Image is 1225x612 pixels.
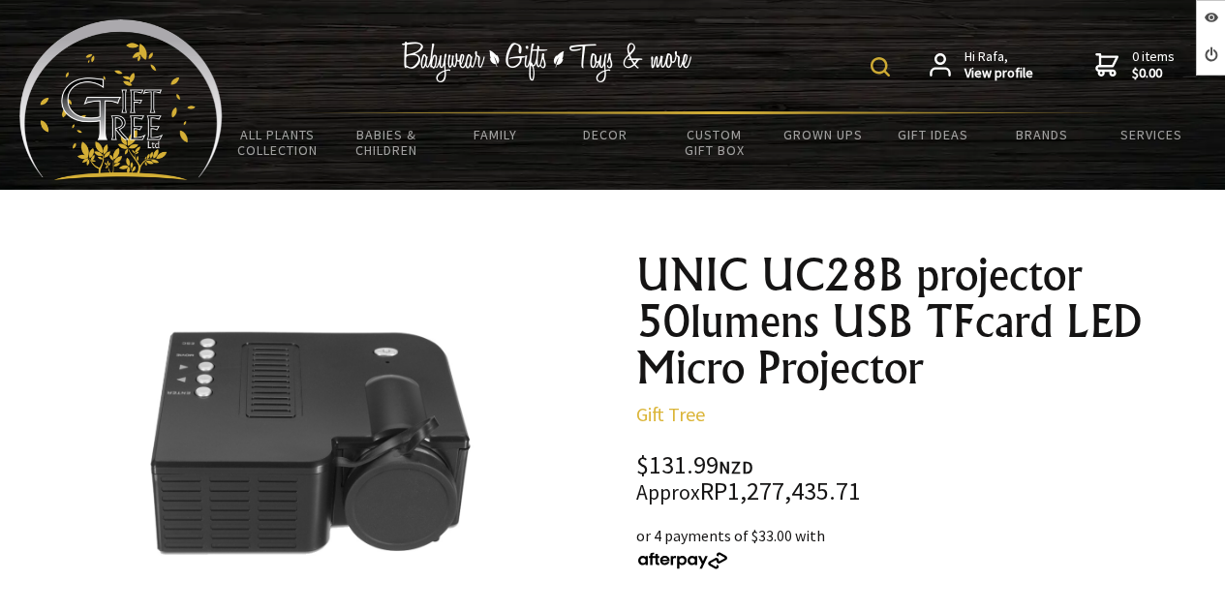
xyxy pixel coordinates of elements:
[223,114,332,170] a: All Plants Collection
[636,479,700,505] small: Approx
[965,65,1033,82] strong: View profile
[636,402,705,426] a: Gift Tree
[19,19,223,180] img: Babyware - Gifts - Toys and more...
[987,114,1096,155] a: Brands
[871,57,890,76] img: product search
[1132,65,1175,82] strong: $0.00
[636,453,1202,505] div: $131.99 RP1,277,435.71
[1095,48,1175,82] a: 0 items$0.00
[636,524,1202,570] div: or 4 payments of $33.00 with
[636,252,1202,391] h1: UNIC UC28B projector 50lumens USB TFcard LED Micro Projector
[1132,47,1175,82] span: 0 items
[769,114,878,155] a: Grown Ups
[878,114,988,155] a: Gift Ideas
[332,114,442,170] a: Babies & Children
[659,114,769,170] a: Custom Gift Box
[442,114,551,155] a: Family
[636,552,729,569] img: Afterpay
[1096,114,1206,155] a: Services
[965,48,1033,82] span: Hi Rafa,
[550,114,659,155] a: Decor
[930,48,1033,82] a: Hi Rafa,View profile
[402,42,692,82] img: Babywear - Gifts - Toys & more
[719,456,753,478] span: NZD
